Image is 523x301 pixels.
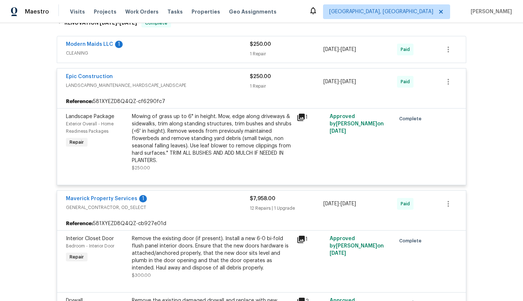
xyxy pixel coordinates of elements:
span: [DATE] [323,79,339,84]
div: 1 [297,113,325,122]
span: $7,958.00 [250,196,275,201]
b: Reference: [66,220,93,227]
span: [DATE] [341,201,356,206]
span: Paid [401,46,413,53]
div: 1 [297,235,325,244]
span: - [323,78,356,85]
span: [DATE] [323,47,339,52]
span: [DATE] [341,79,356,84]
span: $250.00 [250,42,271,47]
a: Modern Maids LLC [66,42,113,47]
div: 581XYEZD8Q4QZ-cb927e01d [57,217,466,230]
span: [PERSON_NAME] [468,8,512,15]
div: Remove the existing door (if present). Install a new 6-0 bi-fold flush panel interior doors. Ensu... [132,235,292,272]
span: Exterior Overall - Home Readiness Packages [66,122,114,133]
span: $250.00 [250,74,271,79]
span: Interior Closet Door [66,236,114,241]
span: LANDSCAPING_MAINTENANCE, HARDSCAPE_LANDSCAPE [66,82,250,89]
div: 12 Repairs | 1 Upgrade [250,205,323,212]
span: Paid [401,200,413,208]
span: Repair [67,253,87,261]
span: - [323,46,356,53]
span: [DATE] [330,129,346,134]
span: - [323,200,356,208]
span: Approved by [PERSON_NAME] on [330,114,384,134]
span: Landscape Package [66,114,114,119]
span: Complete [142,19,170,27]
span: GENERAL_CONTRACTOR, OD_SELECT [66,204,250,211]
span: [DATE] [323,201,339,206]
span: [DATE] [341,47,356,52]
span: Projects [94,8,116,15]
div: Mowing of grass up to 6" in height. Mow, edge along driveways & sidewalks, trim along standing st... [132,113,292,164]
span: Tasks [167,9,183,14]
span: [DATE] [330,251,346,256]
span: Bedroom - Interior Door [66,244,114,248]
h6: RENOVATION [64,19,137,27]
span: Geo Assignments [229,8,277,15]
b: Reference: [66,98,93,105]
span: Complete [399,237,424,245]
span: $300.00 [132,273,151,278]
span: [GEOGRAPHIC_DATA], [GEOGRAPHIC_DATA] [329,8,433,15]
span: CLEANING [66,49,250,57]
div: 1 [115,41,123,48]
span: Work Orders [125,8,159,15]
span: Repair [67,139,87,146]
span: Maestro [25,8,49,15]
span: Approved by [PERSON_NAME] on [330,236,384,256]
div: RENOVATION [DATE]-[DATE]Complete [55,11,468,35]
a: Maverick Property Services [66,196,137,201]
div: 581XYEZD8Q4QZ-cf6290fc7 [57,95,466,108]
div: 1 [139,195,147,202]
span: Properties [192,8,220,15]
div: 1 Repair [250,50,323,58]
span: $250.00 [132,166,150,170]
div: 1 Repair [250,82,323,90]
span: Paid [401,78,413,85]
span: Complete [399,115,424,122]
a: Epic Construction [66,74,113,79]
span: Visits [70,8,85,15]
